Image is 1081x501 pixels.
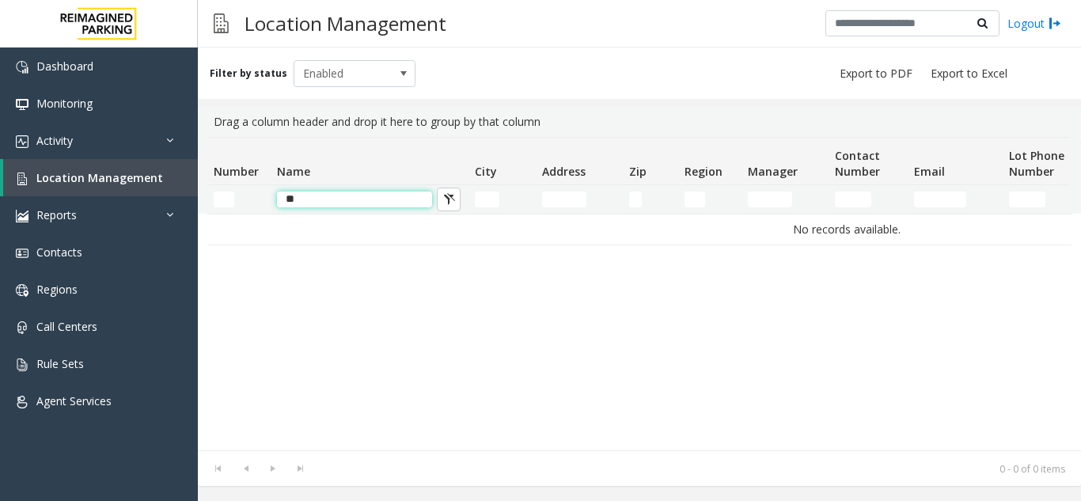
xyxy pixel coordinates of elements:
[277,164,310,179] span: Name
[36,319,97,334] span: Call Centers
[475,192,499,207] input: City Filter
[16,396,28,408] img: 'icon'
[16,135,28,148] img: 'icon'
[324,462,1065,476] kendo-pager-info: 0 - 0 of 0 items
[829,185,908,214] td: Contact Number Filter
[629,192,642,207] input: Zip Filter
[36,59,93,74] span: Dashboard
[36,356,84,371] span: Rule Sets
[685,192,705,207] input: Region Filter
[207,185,271,214] td: Number Filter
[840,66,912,82] span: Export to PDF
[1049,15,1061,32] img: logout
[198,137,1081,450] div: Data table
[629,164,647,179] span: Zip
[207,107,1072,137] div: Drag a column header and drop it here to group by that column
[36,282,78,297] span: Regions
[468,185,536,214] td: City Filter
[542,164,586,179] span: Address
[36,96,93,111] span: Monitoring
[685,164,723,179] span: Region
[294,61,391,86] span: Enabled
[742,185,829,214] td: Manager Filter
[36,207,77,222] span: Reports
[214,164,259,179] span: Number
[833,63,919,85] button: Export to PDF
[1007,15,1061,32] a: Logout
[835,148,880,179] span: Contact Number
[3,159,198,196] a: Location Management
[924,63,1014,85] button: Export to Excel
[931,66,1007,82] span: Export to Excel
[748,192,792,207] input: Manager Filter
[16,173,28,185] img: 'icon'
[277,192,432,207] input: Name Filter
[16,247,28,260] img: 'icon'
[237,4,454,43] h3: Location Management
[914,164,945,179] span: Email
[536,185,623,214] td: Address Filter
[1009,148,1064,179] span: Lot Phone Number
[623,185,678,214] td: Zip Filter
[16,321,28,334] img: 'icon'
[908,185,1003,214] td: Email Filter
[16,284,28,297] img: 'icon'
[214,4,229,43] img: pageIcon
[16,210,28,222] img: 'icon'
[36,245,82,260] span: Contacts
[16,98,28,111] img: 'icon'
[214,192,234,207] input: Number Filter
[36,170,163,185] span: Location Management
[271,185,468,214] td: Name Filter
[914,192,966,207] input: Email Filter
[835,192,871,207] input: Contact Number Filter
[16,61,28,74] img: 'icon'
[475,164,497,179] span: City
[16,359,28,371] img: 'icon'
[542,192,586,207] input: Address Filter
[36,393,112,408] span: Agent Services
[210,66,287,81] label: Filter by status
[748,164,798,179] span: Manager
[678,185,742,214] td: Region Filter
[437,188,461,211] button: Clear
[36,133,73,148] span: Activity
[1009,192,1045,207] input: Lot Phone Number Filter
